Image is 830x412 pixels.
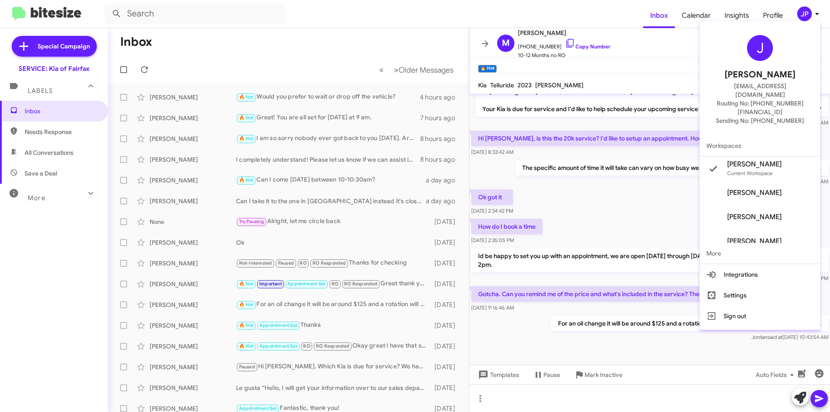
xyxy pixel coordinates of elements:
span: [EMAIL_ADDRESS][DOMAIN_NAME] [710,82,810,99]
span: [PERSON_NAME] [727,237,782,246]
button: Integrations [699,264,820,285]
div: J [747,35,773,61]
span: Workspaces [699,135,820,156]
span: [PERSON_NAME] [727,188,782,197]
span: [PERSON_NAME] [725,68,795,82]
span: [PERSON_NAME] [727,160,782,169]
span: More [699,243,820,264]
span: Current Workspace [727,170,773,176]
button: Settings [699,285,820,306]
span: Routing No: [PHONE_NUMBER][FINANCIAL_ID] [710,99,810,116]
button: Sign out [699,306,820,326]
span: [PERSON_NAME] [727,213,782,221]
span: Sending No: [PHONE_NUMBER] [716,116,804,125]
